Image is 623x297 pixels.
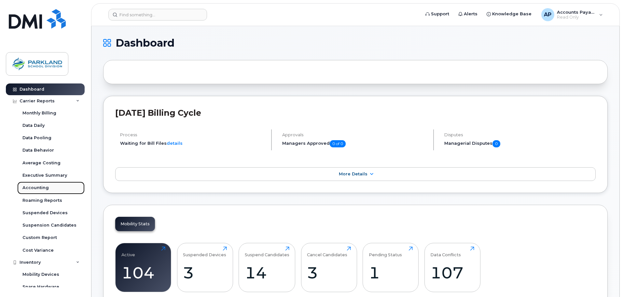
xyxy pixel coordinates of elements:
[369,263,413,282] div: 1
[167,141,183,146] a: details
[121,246,135,257] div: Active
[339,171,367,176] span: More Details
[183,263,227,282] div: 3
[430,246,461,257] div: Data Conflicts
[369,246,402,257] div: Pending Status
[430,263,474,282] div: 107
[282,132,428,137] h4: Approvals
[115,108,596,118] h2: [DATE] Billing Cycle
[369,246,413,288] a: Pending Status1
[121,246,165,288] a: Active104
[282,140,428,147] h5: Managers Approved
[245,246,289,288] a: Suspend Candidates14
[120,132,266,137] h4: Process
[121,263,165,282] div: 104
[116,38,174,48] span: Dashboard
[330,140,346,147] span: 0 of 0
[430,246,474,288] a: Data Conflicts107
[183,246,227,288] a: Suspended Devices3
[307,246,347,257] div: Cancel Candidates
[245,246,289,257] div: Suspend Candidates
[183,246,226,257] div: Suspended Devices
[120,140,266,146] li: Waiting for Bill Files
[444,132,596,137] h4: Disputes
[307,263,351,282] div: 3
[307,246,351,288] a: Cancel Candidates3
[245,263,289,282] div: 14
[444,140,596,147] h5: Managerial Disputes
[492,140,500,147] span: 0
